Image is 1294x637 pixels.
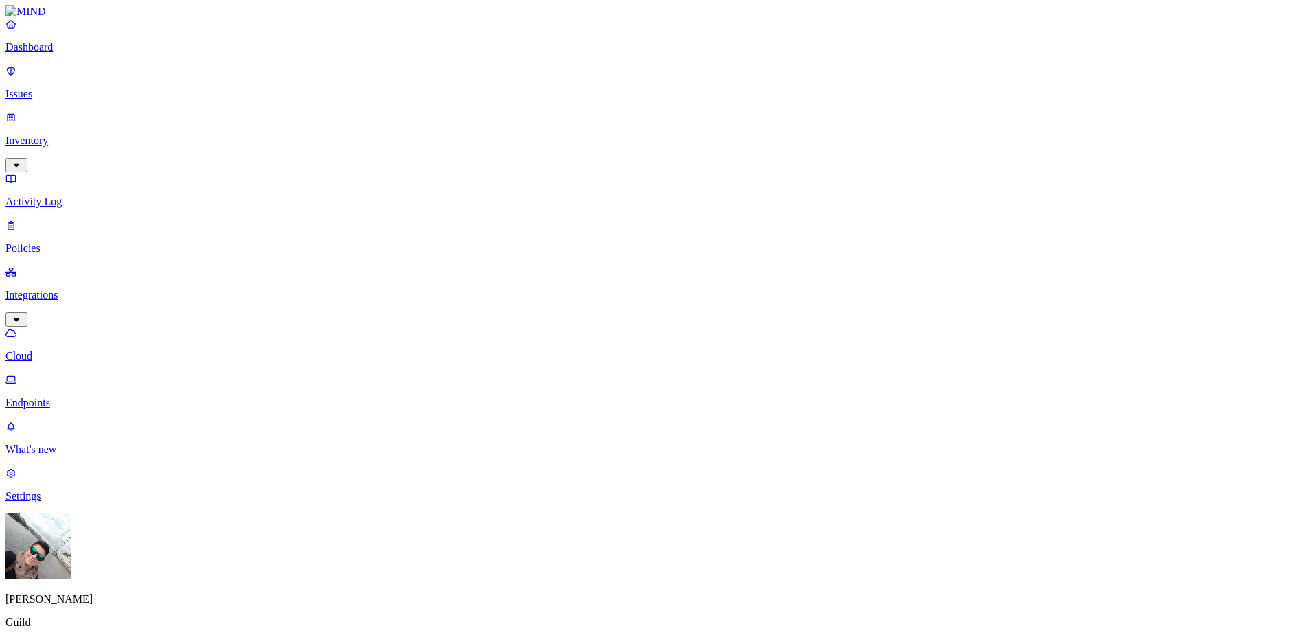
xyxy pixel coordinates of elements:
p: [PERSON_NAME] [5,593,1289,605]
p: Policies [5,242,1289,255]
p: Guild [5,616,1289,629]
a: Issues [5,65,1289,100]
a: Settings [5,467,1289,502]
a: Inventory [5,111,1289,170]
p: Endpoints [5,397,1289,409]
p: Integrations [5,289,1289,301]
img: Lula Insfran [5,513,71,579]
p: Cloud [5,350,1289,362]
p: Activity Log [5,196,1289,208]
a: Cloud [5,327,1289,362]
p: Settings [5,490,1289,502]
a: What's new [5,420,1289,456]
p: Dashboard [5,41,1289,54]
img: MIND [5,5,46,18]
a: Integrations [5,266,1289,325]
a: Endpoints [5,373,1289,409]
p: Issues [5,88,1289,100]
p: What's new [5,443,1289,456]
p: Inventory [5,135,1289,147]
a: Activity Log [5,172,1289,208]
a: Policies [5,219,1289,255]
a: MIND [5,5,1289,18]
a: Dashboard [5,18,1289,54]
